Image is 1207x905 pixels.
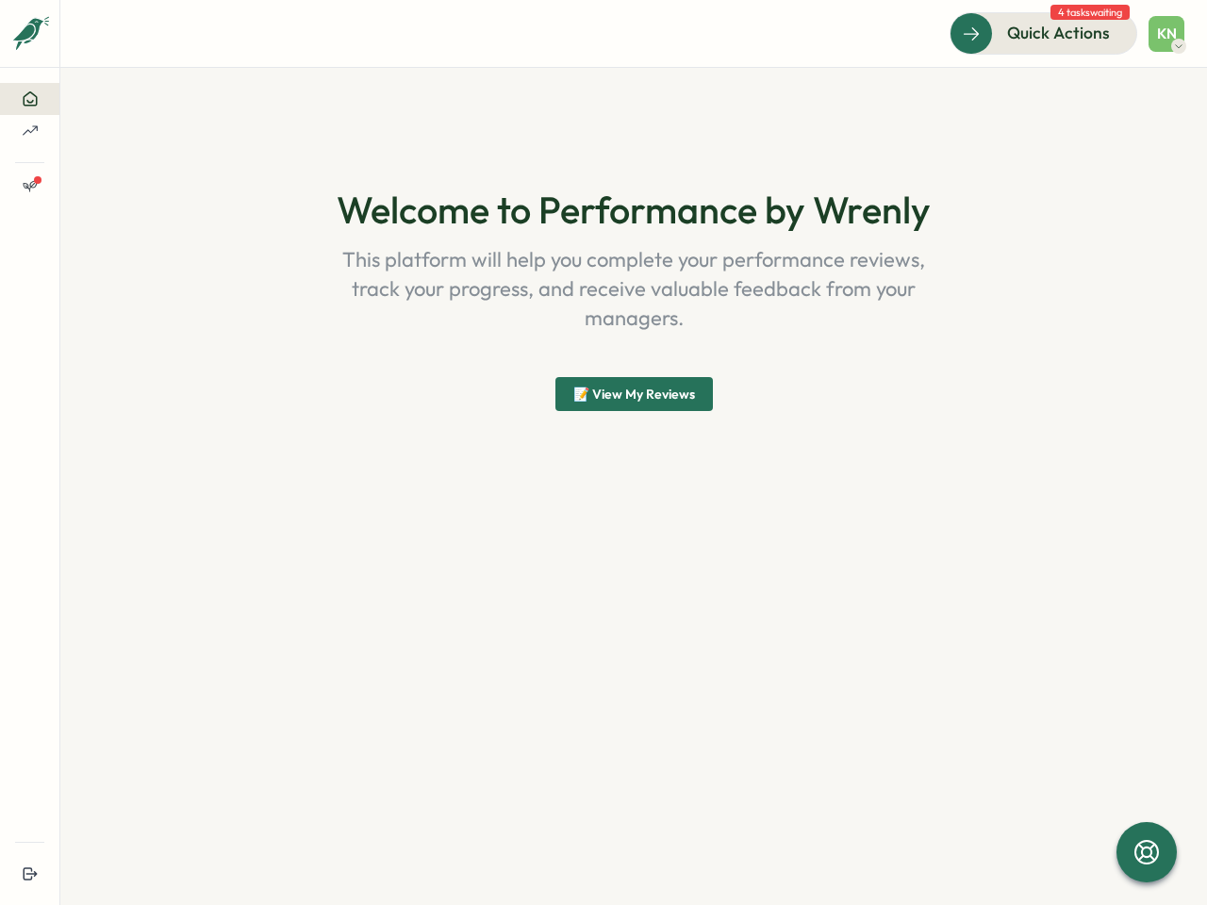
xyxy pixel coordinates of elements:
span: 4 tasks waiting [1050,5,1130,20]
p: This platform will help you complete your performance reviews, track your progress, and receive v... [317,245,951,332]
span: Quick Actions [1007,21,1110,45]
button: Quick Actions [950,12,1137,54]
span: 📝 View My Reviews [573,378,695,410]
span: KN [1157,25,1177,41]
h1: Welcome to Performance by Wrenly [145,189,1122,230]
button: 📝 View My Reviews [555,377,713,411]
button: KN [1149,16,1184,52]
